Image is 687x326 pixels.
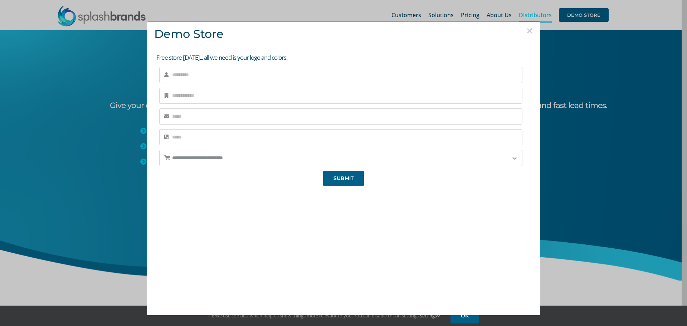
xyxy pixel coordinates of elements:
[156,53,533,62] p: Free store [DATE]... all we need is your logo and colors.
[526,25,533,36] button: Close
[226,191,461,324] iframe: SplashBrands Demo Store Overview
[333,175,354,181] span: SUBMIT
[323,171,364,186] button: SUBMIT
[154,27,533,40] h3: Demo Store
